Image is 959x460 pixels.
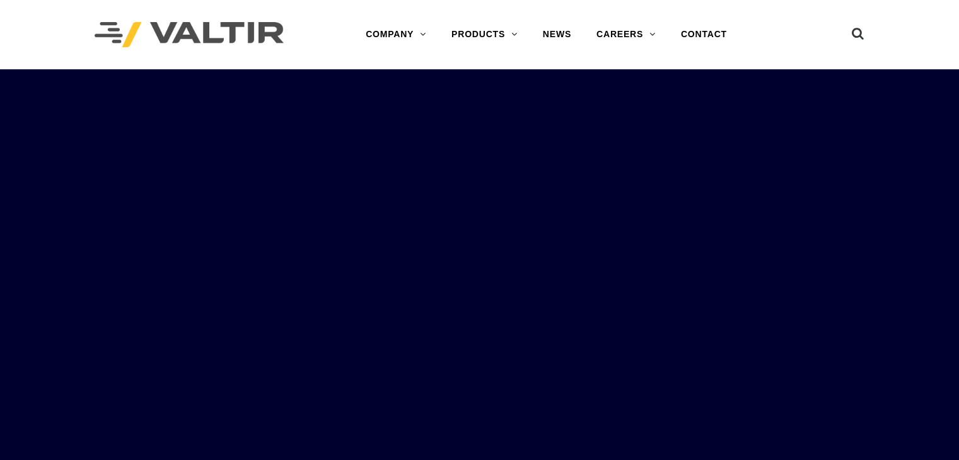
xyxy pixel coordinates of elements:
[584,22,668,47] a: CAREERS
[439,22,530,47] a: PRODUCTS
[530,22,584,47] a: NEWS
[353,22,439,47] a: COMPANY
[95,22,284,48] img: Valtir
[668,22,740,47] a: CONTACT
